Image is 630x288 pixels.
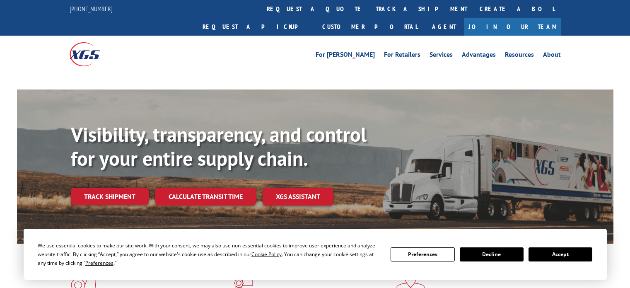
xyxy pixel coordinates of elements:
[391,247,454,261] button: Preferences
[70,5,113,13] a: [PHONE_NUMBER]
[430,51,453,61] a: Services
[384,51,420,61] a: For Retailers
[316,51,375,61] a: For [PERSON_NAME]
[85,259,113,266] span: Preferences
[529,247,592,261] button: Accept
[424,18,464,36] a: Agent
[251,251,282,258] span: Cookie Policy
[71,121,367,171] b: Visibility, transparency, and control for your entire supply chain.
[316,18,424,36] a: Customer Portal
[464,18,561,36] a: Join Our Team
[263,188,333,206] a: XGS ASSISTANT
[196,18,316,36] a: Request a pickup
[24,229,607,280] div: Cookie Consent Prompt
[38,241,381,267] div: We use essential cookies to make our site work. With your consent, we may also use non-essential ...
[505,51,534,61] a: Resources
[462,51,496,61] a: Advantages
[71,188,149,205] a: Track shipment
[543,51,561,61] a: About
[460,247,524,261] button: Decline
[155,188,256,206] a: Calculate transit time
